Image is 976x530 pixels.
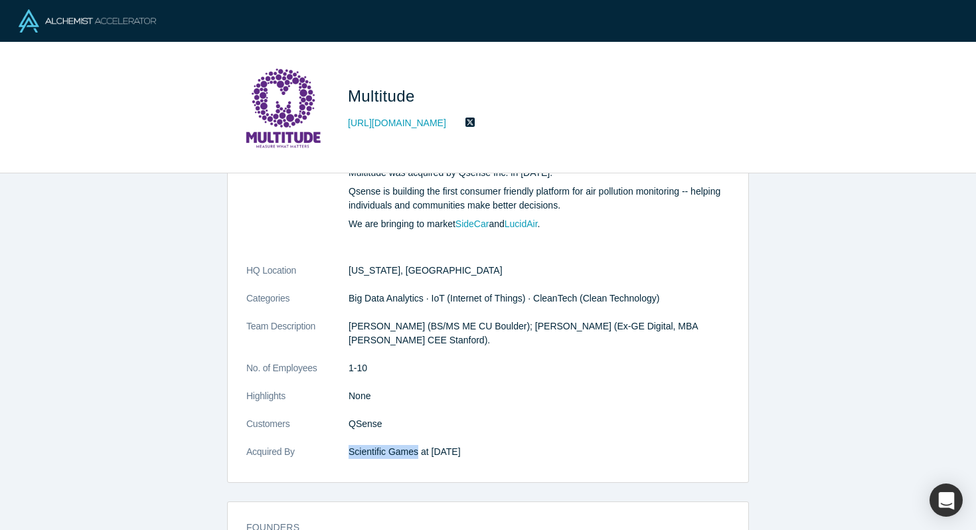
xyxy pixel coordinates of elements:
[246,389,349,417] dt: Highlights
[349,264,730,278] dd: [US_STATE], [GEOGRAPHIC_DATA]
[246,319,349,361] dt: Team Description
[349,417,730,431] dd: QSense
[246,361,349,389] dt: No. of Employees
[349,445,730,459] dd: Scientific Games at [DATE]
[349,361,730,375] dd: 1-10
[246,264,349,292] dt: HQ Location
[348,116,446,130] a: [URL][DOMAIN_NAME]
[236,61,329,154] img: Multitude's Logo
[349,389,730,403] p: None
[19,9,156,33] img: Alchemist Logo
[349,166,730,180] p: Multitude was acquired by Qsense Inc. in [DATE].
[246,292,349,319] dt: Categories
[246,417,349,445] dt: Customers
[505,219,538,229] a: LucidAir
[246,133,349,264] dt: Description
[349,293,659,304] span: Big Data Analytics · IoT (Internet of Things) · CleanTech (Clean Technology)
[246,445,349,473] dt: Acquired By
[455,219,489,229] a: SideCar
[349,217,730,231] p: We are bringing to market and .
[349,185,730,213] p: Qsense is building the first consumer friendly platform for air pollution monitoring -- helping i...
[349,319,730,347] p: [PERSON_NAME] (BS/MS ME CU Boulder); [PERSON_NAME] (Ex-GE Digital, MBA [PERSON_NAME] CEE Stanford).
[348,87,420,105] span: Multitude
